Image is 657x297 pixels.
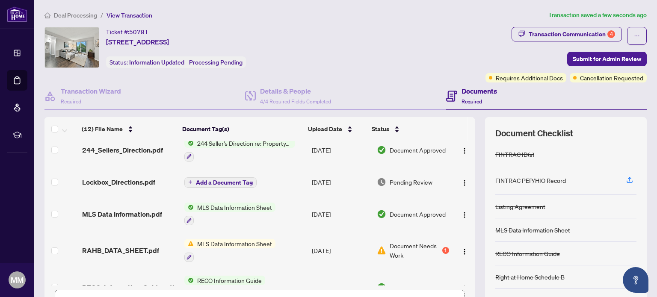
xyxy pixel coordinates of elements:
[377,177,386,187] img: Document Status
[634,33,640,39] span: ellipsis
[260,98,331,105] span: 4/4 Required Fields Completed
[184,138,194,148] img: Status Icon
[377,282,386,292] img: Document Status
[462,86,497,96] h4: Documents
[184,138,295,162] button: Status Icon244 Seller’s Direction re: Property/Offers
[184,203,275,226] button: Status IconMLS Data Information Sheet
[496,73,563,82] span: Requires Additional Docs
[495,127,573,139] span: Document Checklist
[184,176,257,188] button: Add a Document Tag
[573,52,641,66] span: Submit for Admin Review
[308,232,373,269] td: [DATE]
[82,209,162,219] span: MLS Data Information.pdf
[184,239,194,248] img: Status Icon
[106,37,169,47] span: [STREET_ADDRESS]
[54,12,97,19] span: Deal Processing
[580,73,643,82] span: Cancellation Requested
[458,280,471,294] button: Logo
[179,117,305,141] th: Document Tag(s)
[184,276,194,285] img: Status Icon
[461,147,468,154] img: Logo
[512,27,622,41] button: Transaction Communication4
[495,150,534,159] div: FINTRAC ID(s)
[495,202,545,211] div: Listing Agreement
[194,276,265,285] span: RECO Information Guide
[107,12,152,19] span: View Transaction
[623,267,648,293] button: Open asap
[495,249,560,258] div: RECO Information Guide
[61,86,121,96] h4: Transaction Wizard
[196,179,253,185] span: Add a Document Tag
[495,176,566,185] div: FINTRAC PEP/HIO Record
[461,248,468,255] img: Logo
[461,179,468,186] img: Logo
[106,56,246,68] div: Status:
[458,175,471,189] button: Logo
[78,117,179,141] th: (12) File Name
[106,27,148,37] div: Ticket #:
[377,246,386,255] img: Document Status
[458,244,471,257] button: Logo
[567,52,647,66] button: Submit for Admin Review
[184,239,275,262] button: Status IconMLS Data Information Sheet
[82,124,123,134] span: (12) File Name
[194,239,275,248] span: MLS Data Information Sheet
[308,196,373,232] td: [DATE]
[461,285,468,291] img: Logo
[11,274,24,286] span: MM
[495,272,565,282] div: Right at Home Schedule B
[194,203,275,212] span: MLS Data Information Sheet
[44,12,50,18] span: home
[607,30,615,38] div: 4
[529,27,615,41] div: Transaction Communication
[495,225,570,235] div: MLS Data Information Sheet
[82,245,159,256] span: RAHB_DATA_SHEET.pdf
[101,10,103,20] li: /
[368,117,446,141] th: Status
[61,98,81,105] span: Required
[390,209,446,219] span: Document Approved
[260,86,331,96] h4: Details & People
[372,124,389,134] span: Status
[458,143,471,157] button: Logo
[390,241,440,260] span: Document Needs Work
[194,138,295,148] span: 244 Seller’s Direction re: Property/Offers
[305,117,368,141] th: Upload Date
[82,177,155,187] span: Lockbox_Directions.pdf
[458,207,471,221] button: Logo
[129,59,243,66] span: Information Updated - Processing Pending
[82,145,163,155] span: 244_Sellers_Direction.pdf
[129,28,148,36] span: 50781
[7,6,27,22] img: logo
[188,180,192,184] span: plus
[390,145,446,155] span: Document Approved
[461,212,468,218] img: Logo
[308,124,342,134] span: Upload Date
[390,177,432,187] span: Pending Review
[308,132,373,168] td: [DATE]
[462,98,482,105] span: Required
[45,27,99,68] img: IMG-40759759_1.jpg
[390,282,446,292] span: Document Approved
[308,168,373,196] td: [DATE]
[184,177,257,188] button: Add a Document Tag
[377,209,386,219] img: Document Status
[377,145,386,155] img: Document Status
[82,282,174,292] span: RECO_Information_Guide.pdf
[548,10,647,20] article: Transaction saved a few seconds ago
[184,203,194,212] img: Status Icon
[442,247,449,254] div: 1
